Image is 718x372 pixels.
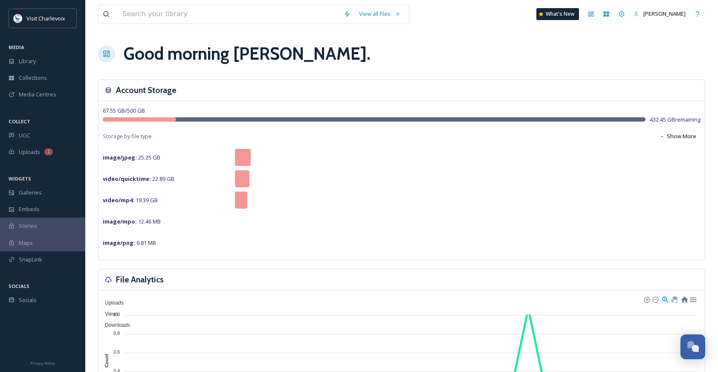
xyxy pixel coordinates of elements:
span: 22.89 GB [103,175,174,183]
span: SnapLink [19,256,42,264]
span: Galleries [19,189,42,197]
button: Show More [655,128,701,145]
span: Privacy Policy [30,360,55,366]
input: Search your library [118,5,339,23]
span: Stories [19,222,37,230]
h1: Good morning [PERSON_NAME] . [124,41,371,67]
a: Privacy Policy [30,357,55,368]
a: What's New [536,8,579,20]
span: [PERSON_NAME] [643,10,686,17]
h3: Account Storage [116,84,177,96]
span: COLLECT [9,118,30,125]
span: Media Centres [19,90,56,99]
span: Visit Charlevoix [26,15,65,22]
a: View all files [355,6,405,22]
tspan: 1.0 [113,311,120,317]
strong: image/jpeg : [103,154,137,161]
img: Visit-Charlevoix_Logo.jpg [14,14,22,23]
span: 67.55 GB / 500 GB [103,107,145,114]
strong: video/quicktime : [103,175,151,183]
span: Embeds [19,205,40,213]
span: 19.39 GB [103,196,158,204]
div: Zoom Out [652,296,658,302]
button: Open Chat [680,334,705,359]
div: 1 [44,148,53,155]
a: [PERSON_NAME] [629,6,690,22]
strong: video/mp4 : [103,196,134,204]
span: Library [19,57,36,65]
span: 12.46 MB [103,218,161,225]
div: Panning [671,296,676,302]
span: MEDIA [9,44,24,50]
span: Downloads [98,322,130,328]
span: Socials [19,296,37,304]
strong: image/mpo : [103,218,137,225]
span: Uploads [19,148,40,156]
span: UGC [19,131,30,139]
div: Reset Zoom [680,295,688,302]
div: Selection Zoom [661,295,669,302]
span: Views [98,311,119,317]
span: 432.45 GB remaining [650,116,701,124]
div: Menu [689,295,696,302]
text: Count [104,354,110,367]
span: 9.81 MB [103,239,156,247]
span: 25.25 GB [103,154,160,161]
tspan: 0.8 [113,331,120,336]
div: Zoom In [643,296,649,302]
span: Maps [19,239,33,247]
span: WIDGETS [9,175,31,182]
span: Uploads [98,300,124,306]
span: Collections [19,74,47,82]
strong: image/png : [103,239,135,247]
span: SOCIALS [9,283,29,289]
span: Storage by file type [103,132,152,140]
h3: File Analytics [116,273,164,286]
tspan: 0.6 [113,349,120,355]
